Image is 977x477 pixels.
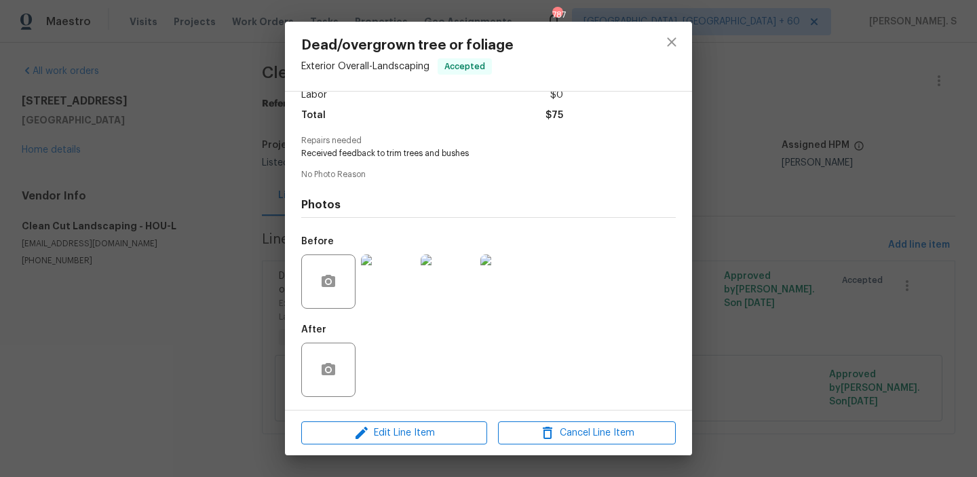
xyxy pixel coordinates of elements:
span: Repairs needed [301,136,676,145]
span: $0 [550,85,563,105]
span: Accepted [439,60,491,73]
span: $75 [545,106,563,126]
button: Edit Line Item [301,421,487,445]
span: Edit Line Item [305,425,483,442]
h5: Before [301,237,334,246]
button: close [655,26,688,58]
span: Dead/overgrown tree or foliage [301,38,514,53]
span: Exterior Overall - Landscaping [301,62,429,71]
h4: Photos [301,198,676,212]
span: Cancel Line Item [502,425,672,442]
button: Cancel Line Item [498,421,676,445]
span: Received feedback to trim trees and bushes [301,148,638,159]
span: No Photo Reason [301,170,676,179]
div: 787 [552,8,562,22]
span: Labor [301,85,327,105]
span: Total [301,106,326,126]
h5: After [301,325,326,335]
